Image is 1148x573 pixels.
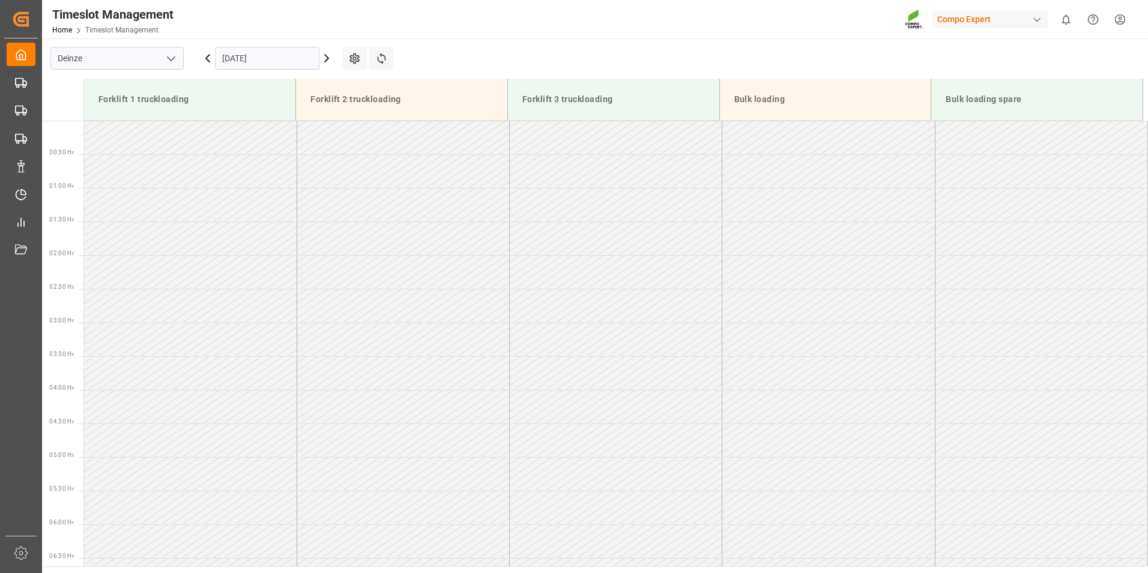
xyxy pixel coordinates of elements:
span: 02:30 Hr [49,283,74,290]
input: DD.MM.YYYY [215,47,319,70]
span: 00:30 Hr [49,149,74,156]
span: 04:00 Hr [49,384,74,391]
button: Compo Expert [932,8,1053,31]
span: 04:30 Hr [49,418,74,425]
span: 06:30 Hr [49,553,74,559]
span: 03:00 Hr [49,317,74,324]
button: Help Center [1080,6,1107,33]
span: 03:30 Hr [49,351,74,357]
span: 01:00 Hr [49,183,74,189]
a: Home [52,26,72,34]
div: Forklift 2 truckloading [306,88,498,111]
input: Type to search/select [50,47,184,70]
div: Bulk loading spare [941,88,1133,111]
div: Compo Expert [932,11,1048,28]
img: Screenshot%202023-09-29%20at%2010.02.21.png_1712312052.png [905,9,924,30]
span: 05:30 Hr [49,485,74,492]
button: show 0 new notifications [1053,6,1080,33]
div: Timeslot Management [52,5,174,23]
span: 06:00 Hr [49,519,74,526]
div: Forklift 1 truckloading [94,88,286,111]
button: open menu [162,49,180,68]
span: 01:30 Hr [49,216,74,223]
span: 05:00 Hr [49,452,74,458]
div: Forklift 3 truckloading [518,88,710,111]
div: Bulk loading [730,88,922,111]
span: 02:00 Hr [49,250,74,256]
